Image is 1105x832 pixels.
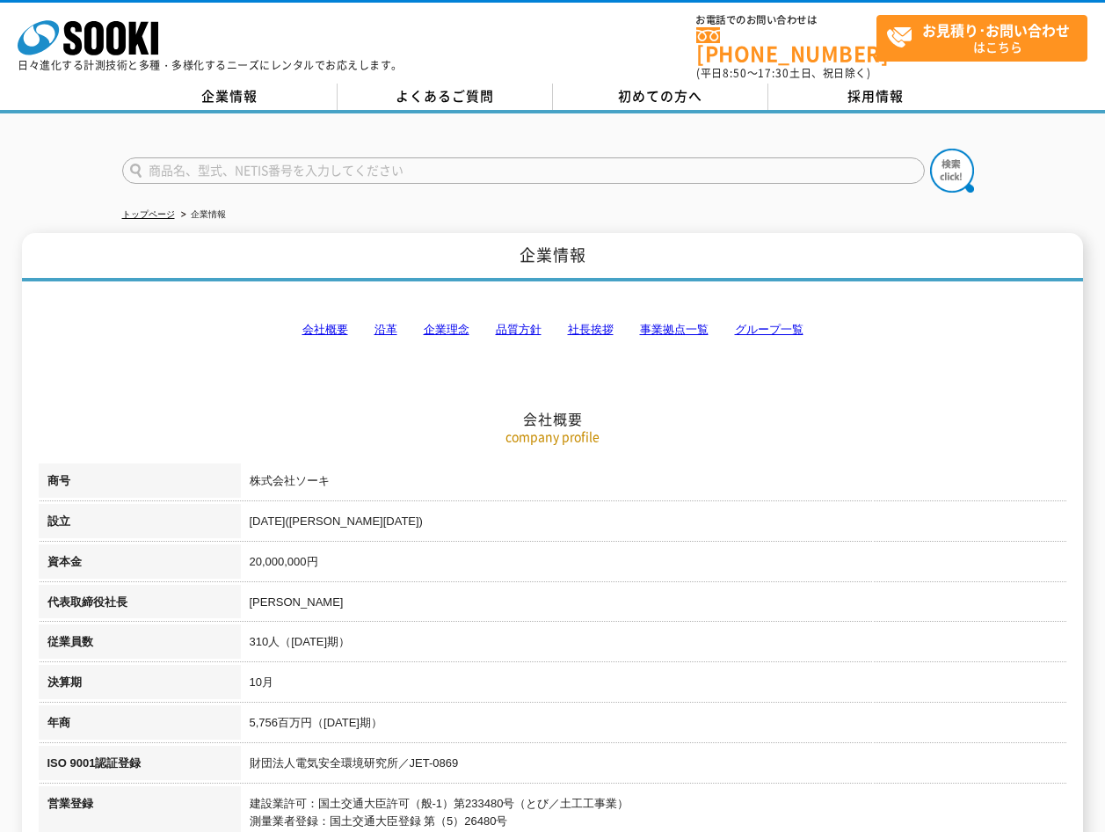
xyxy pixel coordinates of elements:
a: グループ一覧 [735,323,803,336]
p: company profile [39,427,1067,446]
span: 8:50 [723,65,747,81]
a: 事業拠点一覧 [640,323,709,336]
th: 設立 [39,504,241,544]
a: 会社概要 [302,323,348,336]
td: 5,756百万円（[DATE]期） [241,705,1067,746]
a: 社長挨拶 [568,323,614,336]
h1: 企業情報 [22,233,1083,281]
span: 初めての方へ [618,86,702,106]
th: 従業員数 [39,624,241,665]
td: 20,000,000円 [241,544,1067,585]
a: お見積り･お問い合わせはこちら [876,15,1087,62]
th: 決算期 [39,665,241,705]
th: 資本金 [39,544,241,585]
td: [PERSON_NAME] [241,585,1067,625]
a: 沿革 [374,323,397,336]
a: 企業情報 [122,84,338,110]
td: 財団法人電気安全環境研究所／JET-0869 [241,746,1067,786]
a: 品質方針 [496,323,542,336]
span: (平日 ～ 土日、祝日除く) [696,65,870,81]
img: btn_search.png [930,149,974,193]
th: 代表取締役社長 [39,585,241,625]
td: 株式会社ソーキ [241,463,1067,504]
li: 企業情報 [178,206,226,224]
td: 310人（[DATE]期） [241,624,1067,665]
a: 企業理念 [424,323,469,336]
th: 商号 [39,463,241,504]
span: 17:30 [758,65,789,81]
span: お電話でのお問い合わせは [696,15,876,26]
td: [DATE]([PERSON_NAME][DATE]) [241,504,1067,544]
span: はこちら [886,16,1087,60]
th: ISO 9001認証登録 [39,746,241,786]
a: 初めての方へ [553,84,768,110]
a: よくあるご質問 [338,84,553,110]
strong: お見積り･お問い合わせ [922,19,1070,40]
a: 採用情報 [768,84,984,110]
a: トップページ [122,209,175,219]
th: 年商 [39,705,241,746]
td: 10月 [241,665,1067,705]
input: 商品名、型式、NETIS番号を入力してください [122,157,925,184]
a: [PHONE_NUMBER] [696,27,876,63]
h2: 会社概要 [39,234,1067,428]
p: 日々進化する計測技術と多種・多様化するニーズにレンタルでお応えします。 [18,60,403,70]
